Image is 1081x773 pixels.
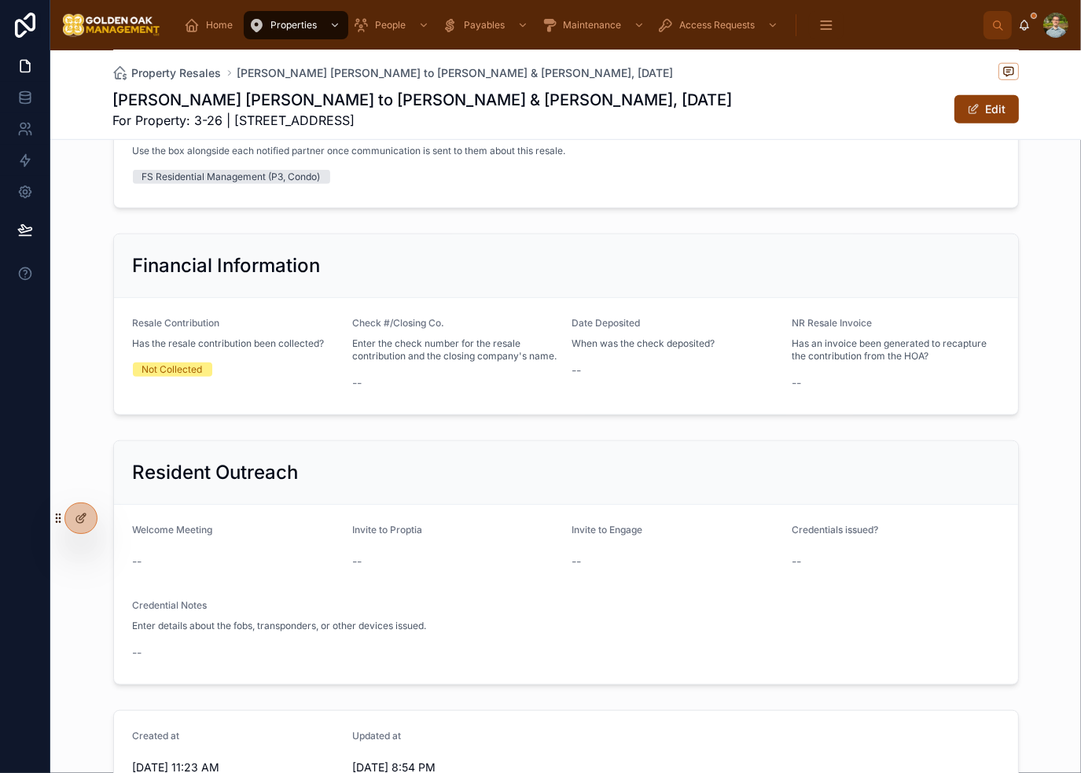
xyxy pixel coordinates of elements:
span: Credentials issued? [792,524,878,536]
span: Enter details about the fobs, transponders, or other devices issued. [133,620,427,632]
button: Edit [954,95,1019,123]
a: Home [179,11,244,39]
a: Access Requests [653,11,786,39]
img: App logo [63,13,160,38]
a: [PERSON_NAME] [PERSON_NAME] to [PERSON_NAME] & [PERSON_NAME], [DATE] [237,65,674,81]
a: People [348,11,437,39]
span: Has an invoice been generated to recapture the contribution from the HOA? [792,337,999,363]
h2: Resident Outreach [133,460,299,485]
h2: Financial Information [133,253,321,278]
span: Enter the check number for the resale contribution and the closing company's name. [352,337,560,363]
span: For Property: 3-26 | [STREET_ADDRESS] [113,111,733,130]
span: Check #/Closing Co. [352,317,444,329]
span: Welcome Meeting [133,524,213,536]
span: Properties [270,19,317,31]
a: Maintenance [536,11,653,39]
span: -- [792,554,801,569]
span: -- [352,554,362,569]
div: Not Collected [142,363,203,377]
span: Use the box alongside each notified partner once communication is sent to them about this resale. [133,145,566,157]
span: Access Requests [679,19,755,31]
h1: [PERSON_NAME] [PERSON_NAME] to [PERSON_NAME] & [PERSON_NAME], [DATE] [113,89,733,111]
span: Created at [133,730,180,742]
span: Payables [464,19,505,31]
span: -- [572,554,582,569]
div: FS Residential Management (P3, Condo) [142,170,321,184]
span: -- [133,645,142,661]
span: Home [206,19,233,31]
span: NR Resale Invoice [792,317,872,329]
a: Property Resales [113,65,222,81]
span: Date Deposited [572,317,641,329]
span: Property Resales [132,65,222,81]
span: -- [572,363,582,378]
span: -- [352,375,362,391]
span: Invite to Proptia [352,524,422,536]
span: Updated at [352,730,401,742]
a: Properties [244,11,348,39]
span: People [375,19,406,31]
span: Resale Contribution [133,317,220,329]
span: -- [792,375,801,391]
span: Credential Notes [133,599,208,611]
span: Has the resale contribution been collected? [133,337,325,350]
span: When was the check deposited? [572,337,715,350]
span: Maintenance [563,19,621,31]
span: -- [133,554,142,569]
div: scrollable content [173,8,984,42]
span: Invite to Engage [572,524,643,536]
a: Payables [437,11,536,39]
